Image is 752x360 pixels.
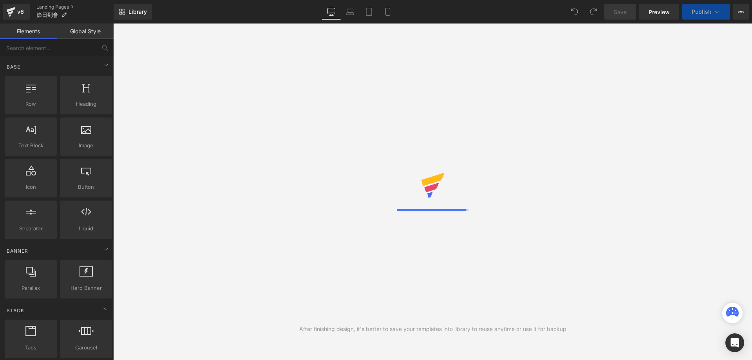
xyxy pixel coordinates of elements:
a: Laptop [341,4,360,20]
span: Row [7,100,54,108]
span: Library [128,8,147,15]
span: Carousel [62,344,110,352]
a: New Library [114,4,152,20]
a: Desktop [322,4,341,20]
span: Liquid [62,224,110,233]
a: Global Style [57,24,114,39]
div: After finishing design, it's better to save your templates into library to reuse anytime or use i... [299,325,566,333]
span: Base [6,63,21,71]
span: Save [614,8,627,16]
span: Stack [6,307,25,314]
span: Heading [62,100,110,108]
span: Hero Banner [62,284,110,292]
span: Banner [6,247,29,255]
span: Publish [692,9,711,15]
a: v6 [3,4,30,20]
button: More [733,4,749,20]
a: Preview [639,4,679,20]
span: Separator [7,224,54,233]
div: Open Intercom Messenger [725,333,744,352]
a: Landing Pages [36,4,114,10]
span: Icon [7,183,54,191]
a: Mobile [378,4,397,20]
a: Tablet [360,4,378,20]
span: Preview [649,8,670,16]
button: Undo [567,4,582,20]
span: Parallax [7,284,54,292]
span: Tabs [7,344,54,352]
button: Publish [682,4,730,20]
span: Image [62,141,110,150]
button: Redo [586,4,601,20]
span: Text Block [7,141,54,150]
span: Button [62,183,110,191]
span: 節日到會 [36,12,58,18]
div: v6 [16,7,25,17]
